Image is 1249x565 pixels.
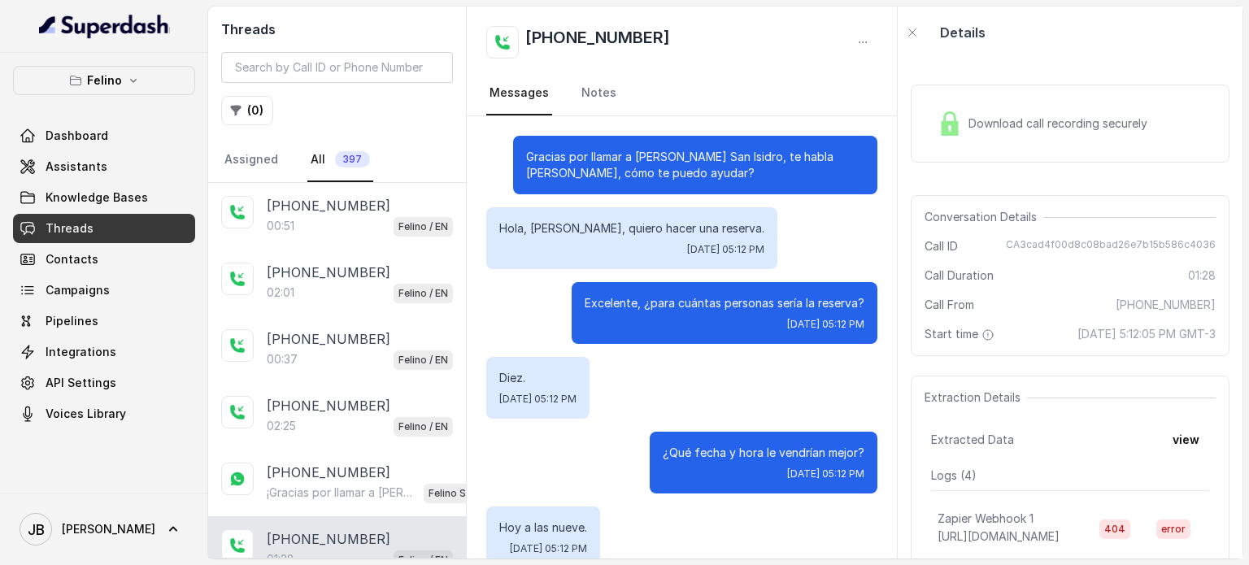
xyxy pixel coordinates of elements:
span: 01:28 [1188,267,1216,284]
a: Assistants [13,152,195,181]
p: Hola, [PERSON_NAME], quiero hacer una reserva. [499,220,764,237]
span: [PERSON_NAME] [62,521,155,537]
p: Gracias por llamar a [PERSON_NAME] San Isidro, te habla [PERSON_NAME], cómo te puedo ayudar? [526,149,864,181]
p: 02:25 [267,418,296,434]
a: Pipelines [13,306,195,336]
span: Call Duration [925,267,994,284]
span: Campaigns [46,282,110,298]
text: JB [28,521,45,538]
span: Contacts [46,251,98,267]
p: Felino / EN [398,219,448,235]
span: Extraction Details [925,389,1027,406]
span: 404 [1099,519,1130,539]
a: Voices Library [13,399,195,428]
span: Start time [925,326,998,342]
p: Diez. [499,370,577,386]
span: Extracted Data [931,432,1014,448]
span: [DATE] 05:12 PM [510,542,587,555]
span: Knowledge Bases [46,189,148,206]
button: (0) [221,96,273,125]
button: Felino [13,66,195,95]
nav: Tabs [486,72,877,115]
span: Call ID [925,238,958,254]
p: Felino / EN [398,419,448,435]
a: Dashboard [13,121,195,150]
a: Contacts [13,245,195,274]
a: Messages [486,72,552,115]
span: Integrations [46,344,116,360]
p: [PHONE_NUMBER] [267,463,390,482]
p: Logs ( 4 ) [931,467,1209,484]
a: Campaigns [13,276,195,305]
span: Threads [46,220,94,237]
span: [DATE] 5:12:05 PM GMT-3 [1077,326,1216,342]
p: Excelente, ¿para cuántas personas sería la reserva? [585,295,864,311]
p: ¿Qué fecha y hora le vendrían mejor? [663,445,864,461]
p: Felino / EN [398,285,448,302]
p: [PHONE_NUMBER] [267,529,390,549]
span: [URL][DOMAIN_NAME] [938,529,1060,543]
span: [DATE] 05:12 PM [499,393,577,406]
span: [DATE] 05:12 PM [787,318,864,331]
span: [DATE] 05:12 PM [687,243,764,256]
span: API Settings [46,375,116,391]
p: [PHONE_NUMBER] [267,396,390,415]
span: Pipelines [46,313,98,329]
span: [PHONE_NUMBER] [1116,297,1216,313]
p: ¡Gracias por llamar a [PERSON_NAME]! Para menú, reservas, direcciones u otras opciones, tocá el b... [267,485,417,501]
a: [PERSON_NAME] [13,506,195,552]
p: 00:37 [267,351,298,367]
a: Assigned [221,138,281,182]
span: Dashboard [46,128,108,144]
p: Details [940,23,986,42]
a: Threads [13,214,195,243]
p: [PHONE_NUMBER] [267,263,390,282]
nav: Tabs [221,138,453,182]
button: view [1163,425,1209,454]
p: [PHONE_NUMBER] [267,196,390,215]
input: Search by Call ID or Phone Number [221,52,453,83]
p: 02:01 [267,285,294,301]
img: Lock Icon [938,111,962,136]
span: Voices Library [46,406,126,422]
p: Felino [87,71,122,90]
span: Conversation Details [925,209,1043,225]
span: Download call recording securely [968,115,1154,132]
h2: Threads [221,20,453,39]
p: Hoy a las nueve. [499,519,587,536]
img: light.svg [39,13,170,39]
a: All397 [307,138,373,182]
span: CA3cad4f00d8c08bad26e7b15b586c4036 [1006,238,1216,254]
a: Notes [578,72,620,115]
p: [PHONE_NUMBER] [267,329,390,349]
span: Assistants [46,159,107,175]
p: Felino SMS Whatsapp [429,485,494,502]
a: API Settings [13,368,195,398]
a: Knowledge Bases [13,183,195,212]
h2: [PHONE_NUMBER] [525,26,670,59]
a: Integrations [13,337,195,367]
span: Call From [925,297,974,313]
p: 00:51 [267,218,294,234]
span: [DATE] 05:12 PM [787,467,864,480]
p: Zapier Webhook 1 [938,511,1034,527]
p: Felino / EN [398,352,448,368]
span: 397 [335,151,370,167]
span: error [1156,519,1190,539]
